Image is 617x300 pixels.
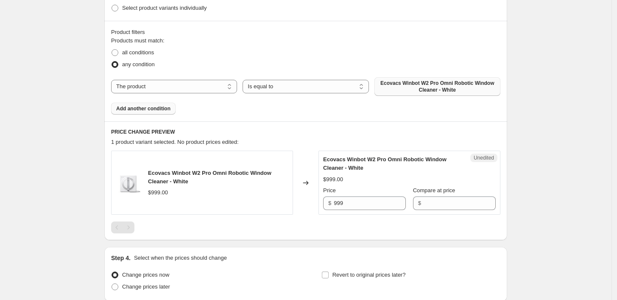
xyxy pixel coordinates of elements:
div: $999.00 [323,175,343,184]
span: Ecovacs Winbot W2 Pro Omni Robotic Window Cleaner - White [323,156,447,171]
span: any condition [122,61,155,67]
h2: Step 4. [111,254,131,262]
p: Select when the prices should change [134,254,227,262]
span: Change prices now [122,272,169,278]
span: 1 product variant selected. No product prices edited: [111,139,239,145]
span: all conditions [122,49,154,56]
span: Unedited [474,154,494,161]
nav: Pagination [111,221,134,233]
span: Compare at price [413,187,455,193]
span: $ [328,200,331,206]
div: $999.00 [148,188,168,197]
img: g_f0124c8d-3f47-44ec-a0ac-c5f48bd3f95e_80x.jpg [116,170,141,196]
div: Product filters [111,28,500,36]
button: Ecovacs Winbot W2 Pro Omni Robotic Window Cleaner - White [374,77,500,96]
button: Add another condition [111,103,176,115]
span: Change prices later [122,283,170,290]
span: Add another condition [116,105,170,112]
span: Price [323,187,336,193]
span: Products must match: [111,37,165,44]
span: $ [418,200,421,206]
span: Ecovacs Winbot W2 Pro Omni Robotic Window Cleaner - White [148,170,271,185]
span: Select product variants individually [122,5,207,11]
span: Ecovacs Winbot W2 Pro Omni Robotic Window Cleaner - White [380,80,495,93]
span: Revert to original prices later? [332,272,406,278]
h6: PRICE CHANGE PREVIEW [111,129,500,135]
